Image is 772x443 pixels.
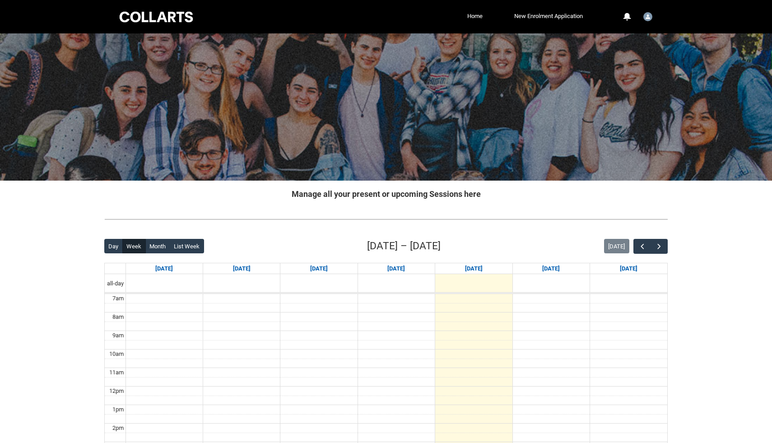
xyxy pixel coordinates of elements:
[465,9,485,23] a: Home
[308,263,330,274] a: Go to September 9, 2025
[111,405,126,414] div: 1pm
[170,239,204,253] button: List Week
[107,350,126,359] div: 10am
[153,263,175,274] a: Go to September 7, 2025
[463,263,484,274] a: Go to September 11, 2025
[643,12,652,21] img: Student.ajaffe.20240405
[633,239,651,254] button: Previous Week
[122,239,146,253] button: Week
[104,215,668,224] img: REDU_GREY_LINE
[618,263,639,274] a: Go to September 13, 2025
[386,263,407,274] a: Go to September 10, 2025
[231,263,252,274] a: Go to September 8, 2025
[651,239,668,254] button: Next Week
[111,294,126,303] div: 7am
[104,239,123,253] button: Day
[145,239,170,253] button: Month
[512,9,585,23] a: New Enrolment Application
[641,9,655,23] button: User Profile Student.ajaffe.20240405
[111,424,126,433] div: 2pm
[540,263,562,274] a: Go to September 12, 2025
[105,279,126,288] span: all-day
[111,331,126,340] div: 9am
[367,238,441,254] h2: [DATE] – [DATE]
[104,188,668,200] h2: Manage all your present or upcoming Sessions here
[111,312,126,322] div: 8am
[107,387,126,396] div: 12pm
[107,368,126,377] div: 11am
[604,239,629,253] button: [DATE]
